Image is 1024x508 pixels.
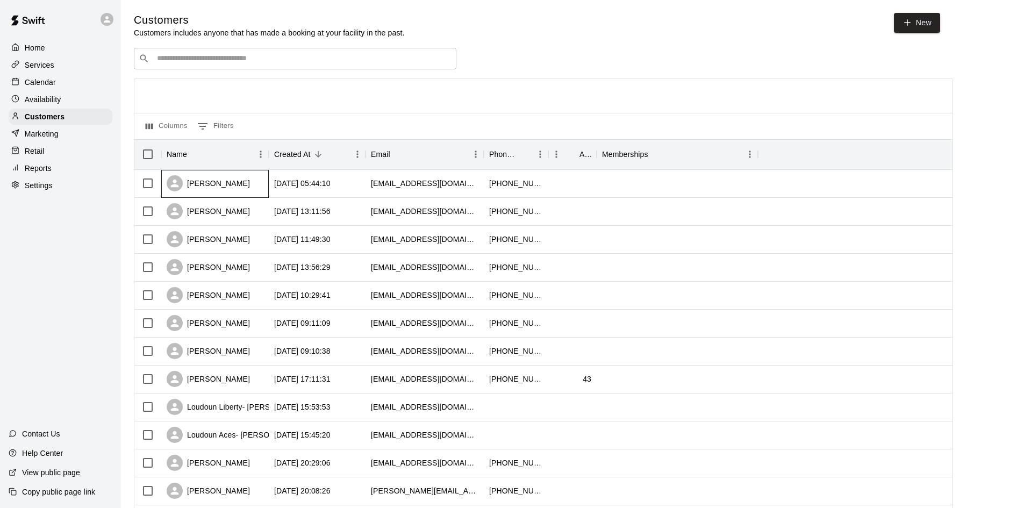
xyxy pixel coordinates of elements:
p: Availability [25,94,61,105]
div: [PERSON_NAME] [167,315,250,331]
div: [PERSON_NAME] [167,259,250,275]
div: Email [366,139,484,169]
a: Reports [9,160,112,176]
div: ereyes-97@outlook.com [371,318,478,328]
button: Select columns [143,118,190,135]
button: Menu [253,146,269,162]
div: 2025-09-16 05:44:10 [274,178,331,189]
p: Contact Us [22,428,60,439]
div: [PERSON_NAME] [167,343,250,359]
p: Customers [25,111,65,122]
div: 2025-09-12 10:29:41 [274,290,331,300]
div: phil@gowellnest.com [371,430,478,440]
div: Email [371,139,390,169]
div: infernomoore9776@outlook.com [371,178,478,189]
button: Sort [648,147,663,162]
div: [PERSON_NAME] [167,371,250,387]
div: Age [548,139,597,169]
div: [PERSON_NAME] [167,203,250,219]
button: Show filters [195,118,237,135]
div: Created At [274,139,311,169]
p: Reports [25,163,52,174]
div: [PERSON_NAME] [167,231,250,247]
div: m.symons2@icloud.com [371,457,478,468]
p: Calendar [25,77,56,88]
button: Sort [517,147,532,162]
button: Sort [311,147,326,162]
a: New [894,13,940,33]
div: +12603854958 [489,206,543,217]
div: jaye.jahzier@malldrops.com [371,374,478,384]
a: Home [9,40,112,56]
div: 2025-09-12 13:56:29 [274,262,331,273]
p: Marketing [25,128,59,139]
a: Customers [9,109,112,125]
div: rtkennedylaw@gmail.com [371,234,478,245]
div: 2025-09-09 20:08:26 [274,485,331,496]
a: Availability [9,91,112,108]
a: Calendar [9,74,112,90]
div: +14109259681 [489,234,543,245]
a: Retail [9,143,112,159]
div: bcbard04@yahoo.com [371,346,478,356]
div: +17032311951 [489,318,543,328]
div: Phone Number [489,139,517,169]
p: Home [25,42,45,53]
div: [PERSON_NAME] [167,175,250,191]
p: Customers includes anyone that has made a booking at your facility in the past. [134,27,405,38]
button: Menu [349,146,366,162]
div: 2025-09-11 17:11:31 [274,374,331,384]
a: Settings [9,177,112,194]
div: Age [579,139,591,169]
div: 2025-09-12 09:11:09 [274,318,331,328]
div: 2025-09-09 20:29:06 [274,457,331,468]
a: Marketing [9,126,112,142]
p: Settings [25,180,53,191]
div: s_lucci@icloud.com [371,402,478,412]
div: tmschlatter@yahoo.com [371,206,478,217]
div: 2025-09-14 11:49:30 [274,234,331,245]
div: +18178461258 [489,262,543,273]
div: Created At [269,139,366,169]
div: 2025-09-10 15:45:20 [274,430,331,440]
p: Copy public page link [22,486,95,497]
button: Sort [187,147,202,162]
a: Services [9,57,112,73]
div: [PERSON_NAME] [167,287,250,303]
div: Loudoun Liberty- [PERSON_NAME] [167,399,310,415]
p: View public page [22,467,80,478]
p: Retail [25,146,45,156]
div: Loudoun Aces- [PERSON_NAME] [167,427,303,443]
button: Menu [742,146,758,162]
div: Memberships [602,139,648,169]
div: +19047051928 [489,485,543,496]
div: Phone Number [484,139,548,169]
div: 2025-09-12 09:10:38 [274,346,331,356]
div: +18142791929 [489,178,543,189]
p: Services [25,60,54,70]
div: 2025-09-14 13:11:56 [274,206,331,217]
div: Memberships [597,139,758,169]
div: +201010525541 [489,374,543,384]
div: Name [167,139,187,169]
button: Sort [564,147,579,162]
div: katieswinkreid@gmail.com [371,485,478,496]
div: [PERSON_NAME] [167,483,250,499]
div: +17176582964 [489,346,543,356]
div: Search customers by name or email [134,48,456,69]
div: [PERSON_NAME] [167,455,250,471]
h5: Customers [134,13,405,27]
p: Help Center [22,448,63,459]
button: Menu [532,146,548,162]
div: farrahkielhorn@gmail.com [371,290,478,300]
div: 2025-09-10 15:53:53 [274,402,331,412]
